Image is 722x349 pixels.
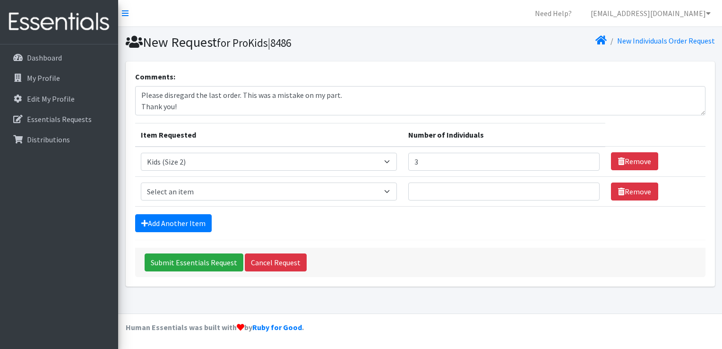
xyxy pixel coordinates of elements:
[27,94,75,104] p: Edit My Profile
[27,73,60,83] p: My Profile
[611,183,658,201] a: Remove
[4,69,114,87] a: My Profile
[403,123,605,147] th: Number of Individuals
[611,152,658,170] a: Remove
[583,4,718,23] a: [EMAIL_ADDRESS][DOMAIN_NAME]
[217,36,291,50] small: for ProKids|8486
[4,130,114,149] a: Distributions
[135,71,175,82] label: Comments:
[135,214,212,232] a: Add Another Item
[4,110,114,129] a: Essentials Requests
[27,53,62,62] p: Dashboard
[4,6,114,38] img: HumanEssentials
[617,36,715,45] a: New Individuals Order Request
[135,123,403,147] th: Item Requested
[27,114,92,124] p: Essentials Requests
[252,323,302,332] a: Ruby for Good
[145,253,243,271] input: Submit Essentials Request
[527,4,579,23] a: Need Help?
[27,135,70,144] p: Distributions
[126,34,417,51] h1: New Request
[126,323,304,332] strong: Human Essentials was built with by .
[4,89,114,108] a: Edit My Profile
[245,253,307,271] a: Cancel Request
[4,48,114,67] a: Dashboard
